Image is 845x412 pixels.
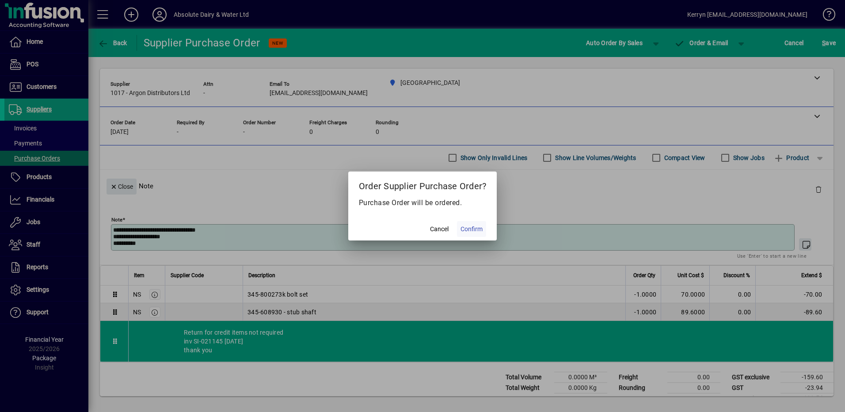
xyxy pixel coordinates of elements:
[348,172,497,197] h2: Order Supplier Purchase Order?
[430,225,449,234] span: Cancel
[359,198,487,208] p: Purchase Order will be ordered.
[457,221,486,237] button: Confirm
[461,225,483,234] span: Confirm
[425,221,453,237] button: Cancel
